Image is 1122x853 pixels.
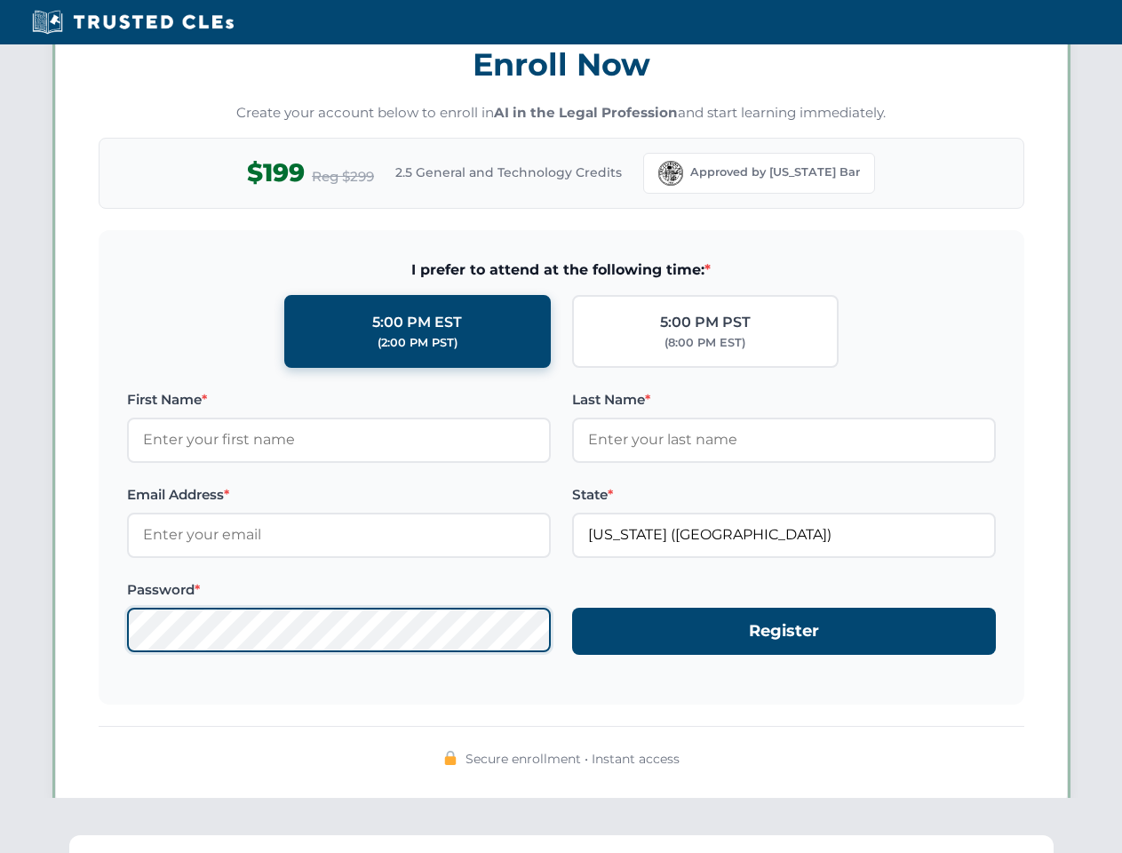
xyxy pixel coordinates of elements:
[572,418,996,462] input: Enter your last name
[312,166,374,187] span: Reg $299
[572,484,996,506] label: State
[27,9,239,36] img: Trusted CLEs
[664,334,745,352] div: (8:00 PM EST)
[494,104,678,121] strong: AI in the Legal Profession
[372,311,462,334] div: 5:00 PM EST
[572,513,996,557] input: Florida (FL)
[127,389,551,411] label: First Name
[395,163,622,182] span: 2.5 General and Technology Credits
[466,749,680,769] span: Secure enrollment • Instant access
[658,161,683,186] img: Florida Bar
[127,418,551,462] input: Enter your first name
[99,36,1024,92] h3: Enroll Now
[572,389,996,411] label: Last Name
[127,484,551,506] label: Email Address
[690,163,860,181] span: Approved by [US_STATE] Bar
[443,751,458,765] img: 🔒
[660,311,751,334] div: 5:00 PM PST
[572,608,996,655] button: Register
[378,334,458,352] div: (2:00 PM PST)
[127,579,551,601] label: Password
[247,153,305,193] span: $199
[127,513,551,557] input: Enter your email
[99,103,1024,124] p: Create your account below to enroll in and start learning immediately.
[127,259,996,282] span: I prefer to attend at the following time:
